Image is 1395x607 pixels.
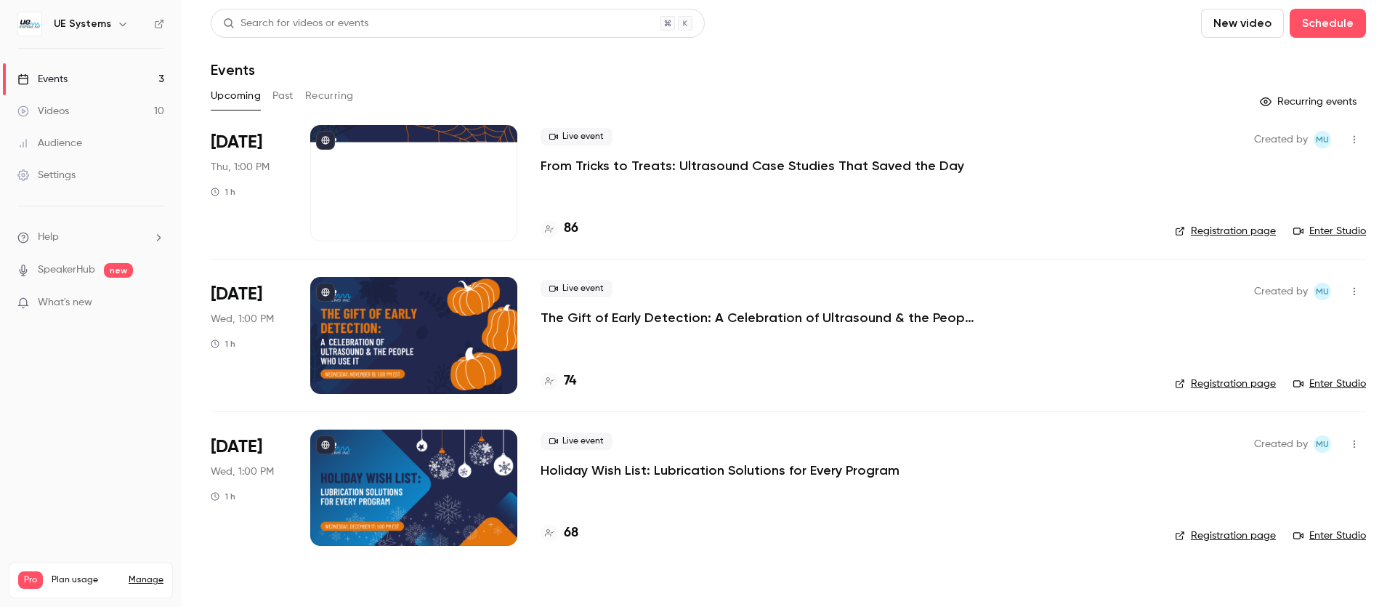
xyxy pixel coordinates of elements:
span: [DATE] [211,283,262,306]
a: SpeakerHub [38,262,95,278]
span: Marketing UE Systems [1314,435,1331,453]
span: Marketing UE Systems [1314,131,1331,148]
span: MU [1316,131,1329,148]
a: Holiday Wish List: Lubrication Solutions for Every Program [541,462,899,479]
button: Schedule [1290,9,1366,38]
a: Registration page [1175,528,1276,543]
span: MU [1316,435,1329,453]
iframe: Noticeable Trigger [147,297,164,310]
div: Oct 30 Thu, 1:00 PM (America/Detroit) [211,125,287,241]
div: Dec 17 Wed, 1:00 PM (America/Detroit) [211,430,287,546]
h1: Events [211,61,255,79]
div: Events [17,72,68,87]
span: Help [38,230,59,245]
button: Recurring events [1253,90,1366,113]
div: Videos [17,104,69,118]
button: Past [272,84,294,108]
a: Manage [129,574,163,586]
span: Live event [541,280,612,297]
div: Nov 19 Wed, 1:00 PM (America/Detroit) [211,277,287,393]
span: Pro [18,571,43,589]
a: Enter Studio [1293,224,1366,238]
span: Marketing UE Systems [1314,283,1331,300]
span: Live event [541,433,612,450]
li: help-dropdown-opener [17,230,164,245]
span: MU [1316,283,1329,300]
h4: 74 [564,371,576,391]
button: Recurring [305,84,354,108]
span: Created by [1254,435,1308,453]
div: Audience [17,136,82,150]
span: new [104,263,133,278]
a: From Tricks to Treats: Ultrasound Case Studies That Saved the Day [541,157,964,174]
span: Live event [541,128,612,145]
div: 1 h [211,338,235,350]
span: [DATE] [211,131,262,154]
h4: 86 [564,219,578,238]
img: UE Systems [18,12,41,36]
span: Thu, 1:00 PM [211,160,270,174]
span: Created by [1254,283,1308,300]
h4: 68 [564,523,578,543]
div: Settings [17,168,76,182]
a: 74 [541,371,576,391]
a: Registration page [1175,224,1276,238]
div: 1 h [211,186,235,198]
span: Wed, 1:00 PM [211,312,274,326]
span: What's new [38,295,92,310]
a: 86 [541,219,578,238]
a: Enter Studio [1293,377,1366,391]
span: Plan usage [52,574,120,586]
h6: UE Systems [54,17,111,31]
div: Search for videos or events [223,16,368,31]
a: Enter Studio [1293,528,1366,543]
a: 68 [541,523,578,543]
a: Registration page [1175,377,1276,391]
span: Created by [1254,131,1308,148]
div: 1 h [211,491,235,502]
span: [DATE] [211,435,262,459]
button: Upcoming [211,84,261,108]
span: Wed, 1:00 PM [211,465,274,479]
a: The Gift of Early Detection: A Celebration of Ultrasound & the People Who Use It [541,309,976,326]
button: New video [1201,9,1284,38]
